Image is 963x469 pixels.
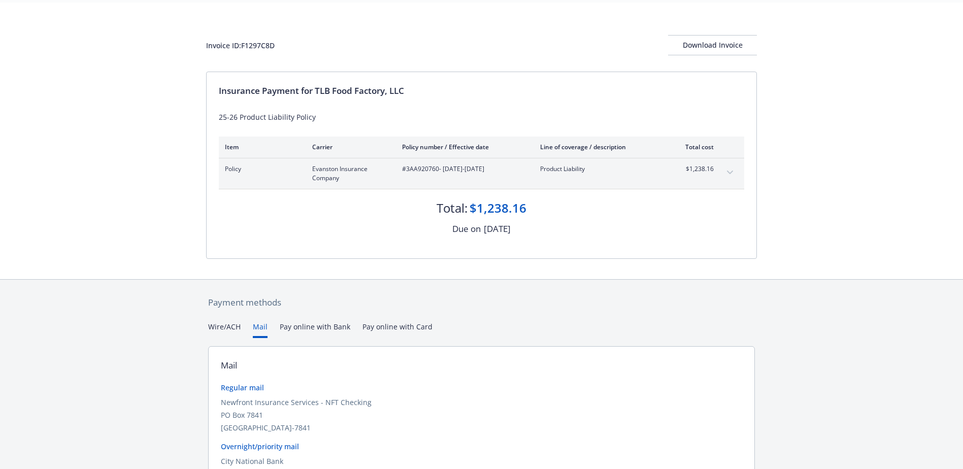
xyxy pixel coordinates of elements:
[225,164,296,174] span: Policy
[208,321,241,338] button: Wire/ACH
[452,222,481,236] div: Due on
[219,158,744,189] div: PolicyEvanston Insurance Company#3AA920760- [DATE]-[DATE]Product Liability$1,238.16expand content
[668,36,757,55] div: Download Invoice
[221,456,742,466] div: City National Bank
[722,164,738,181] button: expand content
[540,143,659,151] div: Line of coverage / description
[540,164,659,174] span: Product Liability
[470,199,526,217] div: $1,238.16
[437,199,468,217] div: Total:
[676,143,714,151] div: Total cost
[676,164,714,174] span: $1,238.16
[219,84,744,97] div: Insurance Payment for TLB Food Factory, LLC
[221,422,742,433] div: [GEOGRAPHIC_DATA]-7841
[221,441,742,452] div: Overnight/priority mail
[208,296,755,309] div: Payment methods
[221,397,742,408] div: Newfront Insurance Services - NFT Checking
[362,321,433,338] button: Pay online with Card
[402,164,524,174] span: #3AA920760 - [DATE]-[DATE]
[280,321,350,338] button: Pay online with Bank
[225,143,296,151] div: Item
[221,359,237,372] div: Mail
[206,40,275,51] div: Invoice ID: F1297C8D
[312,164,386,183] span: Evanston Insurance Company
[221,410,742,420] div: PO Box 7841
[253,321,268,338] button: Mail
[484,222,511,236] div: [DATE]
[402,143,524,151] div: Policy number / Effective date
[219,112,744,122] div: 25-26 Product Liability Policy
[221,382,742,393] div: Regular mail
[668,35,757,55] button: Download Invoice
[312,143,386,151] div: Carrier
